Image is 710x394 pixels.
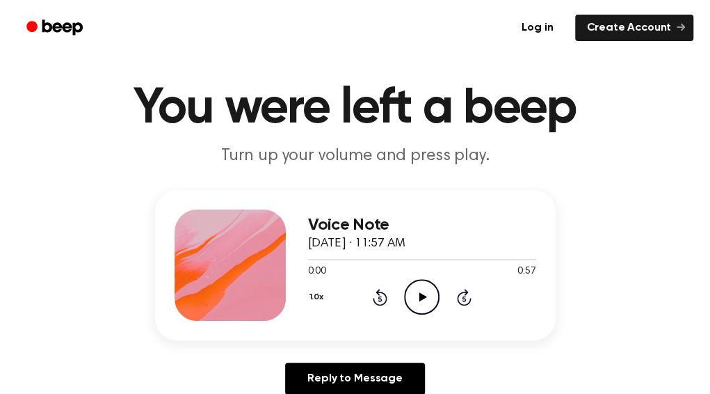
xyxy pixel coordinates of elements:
[17,84,693,134] h1: You were left a beep
[508,12,567,44] a: Log in
[517,265,535,279] span: 0:57
[575,15,693,41] a: Create Account
[308,216,536,235] h3: Voice Note
[17,15,95,42] a: Beep
[88,145,622,168] p: Turn up your volume and press play.
[308,237,405,250] span: [DATE] · 11:57 AM
[308,265,326,279] span: 0:00
[308,285,329,309] button: 1.0x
